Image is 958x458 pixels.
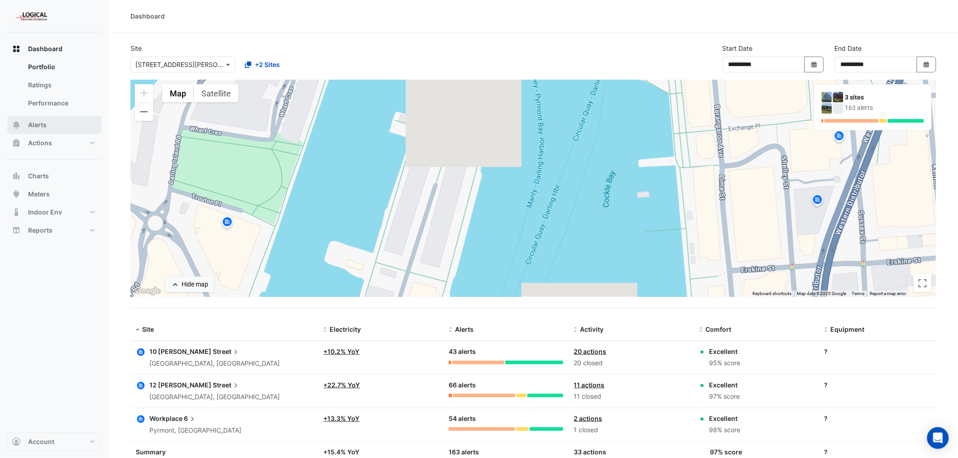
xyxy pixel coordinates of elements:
span: Dashboard [28,44,62,53]
div: 97% score [710,447,742,457]
a: +22.7% YoY [324,381,360,389]
a: Ratings [21,76,101,94]
span: Street [213,380,240,390]
img: 12 Shelley Street [833,92,843,102]
a: +13.3% YoY [324,415,360,422]
div: 11 closed [574,391,688,402]
div: ? [824,347,939,356]
span: Charts [28,172,49,181]
div: ? [824,380,939,390]
div: 66 alerts [449,380,563,391]
button: +2 Sites [239,57,286,72]
div: 163 alerts [845,103,924,113]
div: [GEOGRAPHIC_DATA], [GEOGRAPHIC_DATA] [149,392,280,402]
span: Actions [28,138,52,148]
span: 6 [184,414,197,424]
span: Workplace [149,415,182,422]
img: Google [133,285,163,297]
div: 163 alerts [449,447,563,458]
img: site-pin.svg [810,193,825,209]
img: Company Logo [11,7,52,25]
a: Open this area in Google Maps (opens a new window) [133,285,163,297]
img: Workplace 6 [822,103,832,114]
app-icon: Reports [12,226,21,235]
span: Street [213,347,240,357]
button: Dashboard [7,40,101,58]
button: Zoom out [135,103,153,121]
a: Portfolio [21,58,101,76]
div: ? [824,447,939,457]
div: 97% score [709,391,740,402]
button: Indoor Env [7,203,101,221]
div: Excellent [709,380,740,390]
span: Meters [28,190,50,199]
button: Hide map [165,277,214,292]
span: Reports [28,226,53,235]
div: [GEOGRAPHIC_DATA], [GEOGRAPHIC_DATA] [149,358,280,369]
app-icon: Charts [12,172,21,181]
div: Excellent [709,414,740,423]
div: 54 alerts [449,414,563,424]
span: 12 [PERSON_NAME] [149,381,211,389]
app-icon: Dashboard [12,44,21,53]
button: Alerts [7,116,101,134]
button: Actions [7,134,101,152]
span: Alerts [455,325,474,333]
button: Charts [7,167,101,185]
app-icon: Meters [12,190,21,199]
span: Map data ©2025 Google [797,291,847,296]
span: Indoor Env [28,208,62,217]
div: 1 closed [574,425,688,435]
span: Account [28,437,54,446]
a: 2 actions [574,415,603,422]
a: 11 actions [574,381,605,389]
div: + 15.4% YoY [324,447,438,457]
a: Terms (opens in new tab) [852,291,865,296]
button: Account [7,433,101,451]
a: +10.2% YoY [324,348,360,355]
a: Report a map error [870,291,906,296]
div: 98% score [709,425,740,435]
app-icon: Indoor Env [12,208,21,217]
button: Show satellite imagery [194,84,239,102]
div: 33 actions [574,447,688,457]
div: ? [824,414,939,423]
fa-icon: Select Date [923,61,931,68]
img: site-pin.svg [220,215,235,231]
span: Activity [580,325,604,333]
div: Pyrmont, [GEOGRAPHIC_DATA] [149,425,241,436]
button: Toggle fullscreen view [914,274,932,292]
div: 95% score [709,358,740,368]
img: site-pin.svg [832,129,847,145]
button: Keyboard shortcuts [753,291,792,297]
div: 43 alerts [449,347,563,357]
app-icon: Alerts [12,120,21,129]
span: Comfort [705,325,731,333]
span: Electricity [330,325,361,333]
label: Site [130,43,142,53]
label: End Date [835,43,862,53]
button: Meters [7,185,101,203]
div: Dashboard [7,58,101,116]
fa-icon: Select Date [810,61,819,68]
button: Zoom in [135,84,153,102]
div: Open Intercom Messenger [927,427,949,449]
span: 10 [PERSON_NAME] [149,348,211,355]
button: Show street map [162,84,194,102]
div: 20 closed [574,358,688,368]
span: Summary [136,448,166,456]
img: 10 Shelley Street [822,92,832,102]
button: Reports [7,221,101,239]
app-icon: Actions [12,138,21,148]
a: 20 actions [574,348,607,355]
span: Alerts [28,120,47,129]
span: Site [142,325,154,333]
div: Excellent [709,347,740,356]
label: Start Date [723,43,753,53]
span: +2 Sites [255,60,280,69]
a: Performance [21,94,101,112]
div: Hide map [182,280,208,289]
div: Dashboard [130,11,165,21]
div: 3 sites [845,93,924,102]
span: Equipment [831,325,865,333]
